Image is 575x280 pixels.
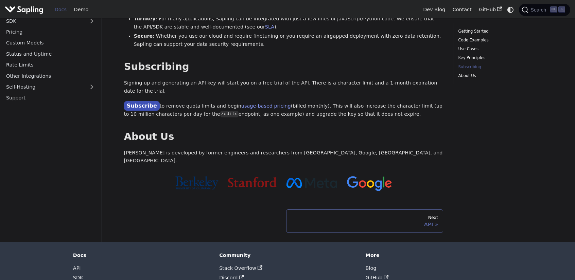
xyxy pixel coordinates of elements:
[291,221,438,227] div: API
[347,176,392,191] img: Google
[2,49,99,59] a: Status and Uptime
[219,252,356,258] div: Community
[475,4,505,15] a: GitHub
[175,176,218,190] img: Cal
[519,4,570,16] button: Search (Ctrl+K)
[124,131,443,143] h2: About Us
[291,215,438,220] div: Next
[134,16,156,21] strong: Turnkey
[419,4,449,15] a: Dev Blog
[5,5,43,15] img: Sapling.ai
[241,103,291,109] a: usage-based pricing
[124,79,443,95] p: Signing up and generating an API key will start you on a free trial of the API. There is a charac...
[2,71,99,81] a: Other Integrations
[458,55,551,61] a: Key Principles
[458,37,551,43] a: Code Examples
[366,252,502,258] div: More
[286,209,443,232] a: NextAPI
[2,38,99,48] a: Custom Models
[124,61,443,73] h2: Subscribing
[70,4,92,15] a: Demo
[51,4,70,15] a: Docs
[220,111,239,117] code: /edits
[286,178,337,188] img: Meta
[2,60,99,70] a: Rate Limits
[528,7,550,13] span: Search
[458,73,551,79] a: About Us
[134,33,153,39] strong: Secure
[2,16,85,26] a: SDK
[366,265,377,271] a: Blog
[228,177,277,187] img: Stanford
[124,101,160,111] a: Subscribe
[449,4,475,15] a: Contact
[5,5,46,15] a: Sapling.ai
[85,16,99,26] button: Expand sidebar category 'SDK'
[458,28,551,35] a: Getting Started
[506,5,516,15] button: Switch between dark and light mode (currently system mode)
[134,32,443,49] li: : Whether you use our cloud and require finetuning or you require an airgapped deployment with ze...
[219,265,262,271] a: Stack Overflow
[558,6,565,13] kbd: K
[458,46,551,52] a: Use Cases
[124,149,443,165] p: [PERSON_NAME] is developed by former engineers and researchers from [GEOGRAPHIC_DATA], Google, [G...
[73,252,210,258] div: Docs
[124,101,443,118] p: to remove quota limits and begin (billed monthly). This will also increase the character limit (u...
[134,15,443,31] li: : For many applications, Sapling can be integrated with just a few lines of JavaScript/Python cod...
[2,93,99,103] a: Support
[73,265,81,271] a: API
[265,24,274,30] a: SLA
[2,27,99,37] a: Pricing
[124,209,443,232] nav: Docs pages
[458,64,551,70] a: Subscribing
[2,82,99,92] a: Self-Hosting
